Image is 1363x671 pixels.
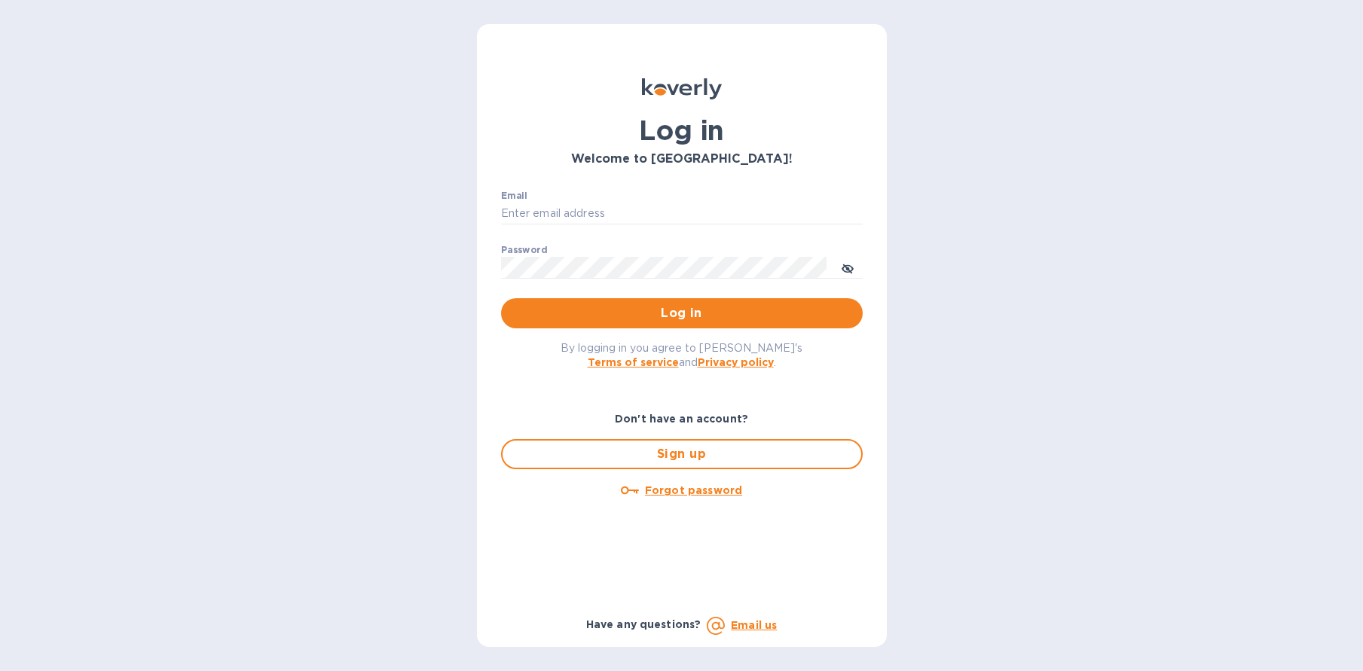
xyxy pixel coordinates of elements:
[501,298,863,328] button: Log in
[833,252,863,282] button: toggle password visibility
[501,114,863,146] h1: Log in
[501,439,863,469] button: Sign up
[698,356,774,368] a: Privacy policy
[501,152,863,166] h3: Welcome to [GEOGRAPHIC_DATA]!
[588,356,679,368] a: Terms of service
[642,78,722,99] img: Koverly
[501,203,863,225] input: Enter email address
[645,484,742,496] u: Forgot password
[513,304,851,322] span: Log in
[561,342,802,368] span: By logging in you agree to [PERSON_NAME]'s and .
[586,618,701,630] b: Have any questions?
[501,191,527,200] label: Email
[615,413,748,425] b: Don't have an account?
[515,445,849,463] span: Sign up
[501,246,547,255] label: Password
[731,619,777,631] a: Email us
